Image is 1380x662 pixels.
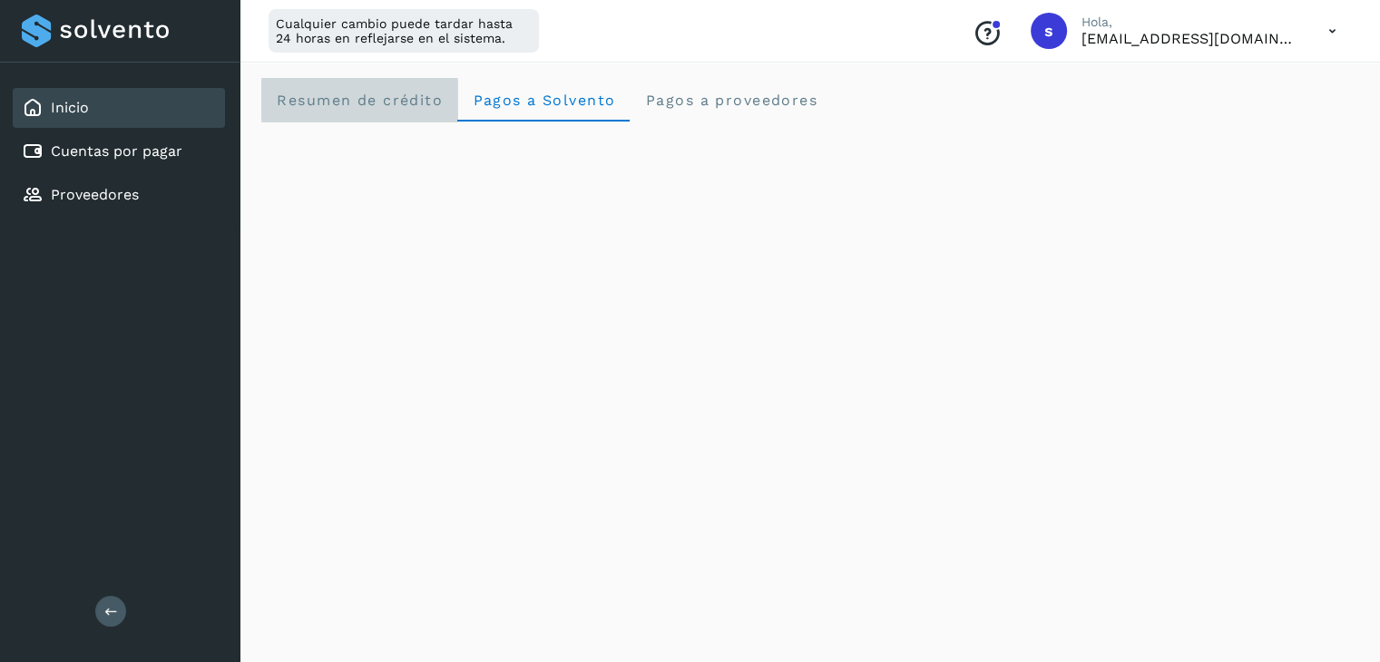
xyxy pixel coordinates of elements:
span: Resumen de crédito [276,92,443,109]
a: Proveedores [51,186,139,203]
span: Pagos a proveedores [644,92,817,109]
a: Inicio [51,99,89,116]
a: Cuentas por pagar [51,142,182,160]
div: Inicio [13,88,225,128]
p: selma@enviopack.com [1081,30,1299,47]
span: Pagos a Solvento [472,92,615,109]
div: Proveedores [13,175,225,215]
div: Cuentas por pagar [13,131,225,171]
p: Hola, [1081,15,1299,30]
div: Cualquier cambio puede tardar hasta 24 horas en reflejarse en el sistema. [269,9,539,53]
